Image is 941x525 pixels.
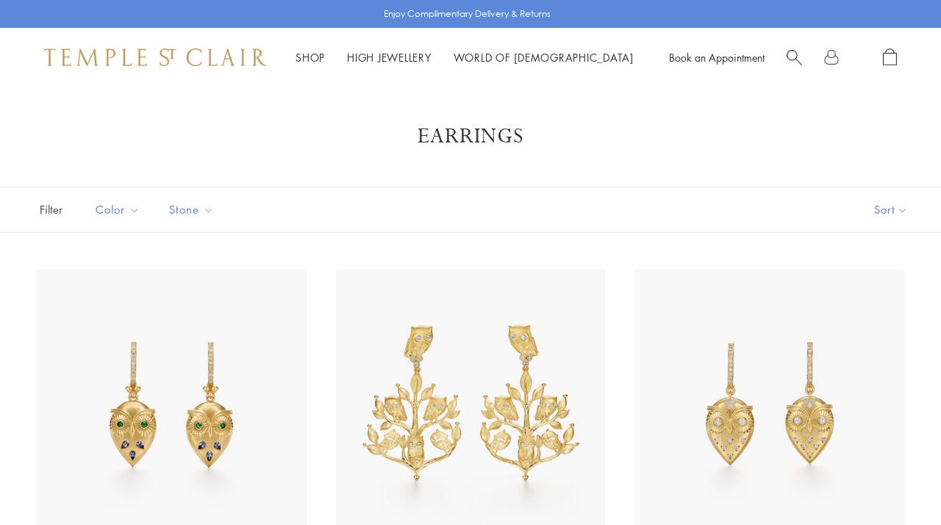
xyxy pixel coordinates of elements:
[454,50,634,65] a: World of [DEMOGRAPHIC_DATA]World of [DEMOGRAPHIC_DATA]
[841,187,941,232] button: Show sort by
[44,48,266,66] img: Temple St. Clair
[158,193,225,226] button: Stone
[347,50,432,65] a: High JewelleryHigh Jewellery
[162,200,225,219] span: Stone
[883,48,897,67] a: Open Shopping Bag
[88,200,151,219] span: Color
[59,123,882,150] h1: Earrings
[296,50,325,65] a: ShopShop
[787,48,802,67] a: Search
[669,50,765,65] a: Book an Appointment
[85,193,151,226] button: Color
[296,48,634,67] nav: Main navigation
[384,7,551,21] p: Enjoy Complimentary Delivery & Returns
